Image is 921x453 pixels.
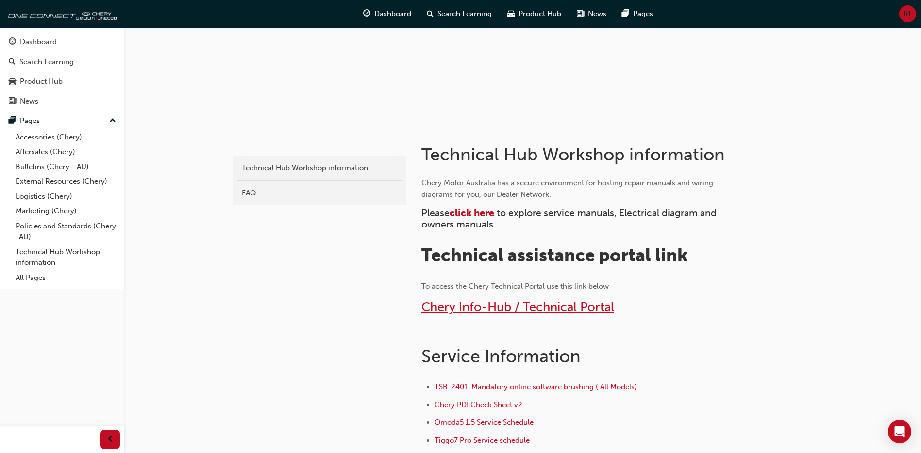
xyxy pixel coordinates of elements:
a: Tiggo7 Pro Service schedule [435,436,530,445]
a: Logistics (Chery) [12,189,120,204]
a: Bulletins (Chery - AU) [12,159,120,174]
div: Search Learning [19,56,74,68]
span: Please [421,208,450,219]
a: Technical Hub Workshop information [12,244,120,270]
a: Chery Info-Hub / Technical Portal [421,299,614,314]
div: Dashboard [20,36,57,48]
div: Open Intercom Messenger [888,420,911,443]
a: Technical Hub Workshop information [237,159,402,176]
a: Chery PDI Check Sheet v2 [435,401,522,409]
h1: Technical Hub Workshop information [421,144,740,165]
span: Dashboard [374,8,411,19]
a: car-iconProduct Hub [500,4,569,24]
span: Pages [633,8,653,19]
span: guage-icon [363,8,370,20]
div: Pages [20,115,40,126]
span: up-icon [109,115,116,127]
a: guage-iconDashboard [355,4,419,24]
span: RL [904,8,912,19]
a: Aftersales (Chery) [12,144,120,159]
span: car-icon [507,8,515,20]
span: pages-icon [9,117,16,125]
button: RL [899,5,916,22]
a: search-iconSearch Learning [419,4,500,24]
span: car-icon [9,77,16,86]
div: News [20,96,38,107]
span: search-icon [9,58,16,67]
a: news-iconNews [569,4,614,24]
img: oneconnect [5,4,117,23]
a: Product Hub [4,72,120,90]
span: To access the Chery Technical Portal use this link below [421,282,609,291]
span: news-icon [9,97,16,106]
a: click here [450,208,494,219]
a: All Pages [12,270,120,285]
span: to explore service manuals, Electrical diagram and owners manuals. [421,208,719,230]
a: Search Learning [4,53,120,71]
a: External Resources (Chery) [12,174,120,189]
a: Accessories (Chery) [12,130,120,145]
span: Search Learning [437,8,492,19]
a: Policies and Standards (Chery -AU) [12,219,120,244]
a: pages-iconPages [614,4,661,24]
a: Dashboard [4,33,120,51]
button: DashboardSearch LearningProduct HubNews [4,31,120,112]
a: TSB-2401: Mandatory online software brushing ( All Models) [435,383,637,391]
a: Marketing (Chery) [12,204,120,219]
button: Pages [4,112,120,130]
div: FAQ [242,188,397,199]
span: Technical assistance portal link [421,244,688,265]
a: News [4,92,120,110]
span: search-icon [427,8,434,20]
span: Service Information [421,346,581,366]
div: Product Hub [20,76,63,87]
span: Product Hub [519,8,561,19]
a: FAQ [237,185,402,202]
a: Omoda5 1.5 Service Schedule [435,418,534,427]
span: guage-icon [9,38,16,47]
span: prev-icon [107,434,114,446]
span: News [588,8,606,19]
span: pages-icon [622,8,629,20]
span: news-icon [577,8,584,20]
div: Technical Hub Workshop information [242,162,397,174]
span: Chery Motor Australia has a secure environment for hosting repair manuals and wiring diagrams for... [421,178,715,199]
